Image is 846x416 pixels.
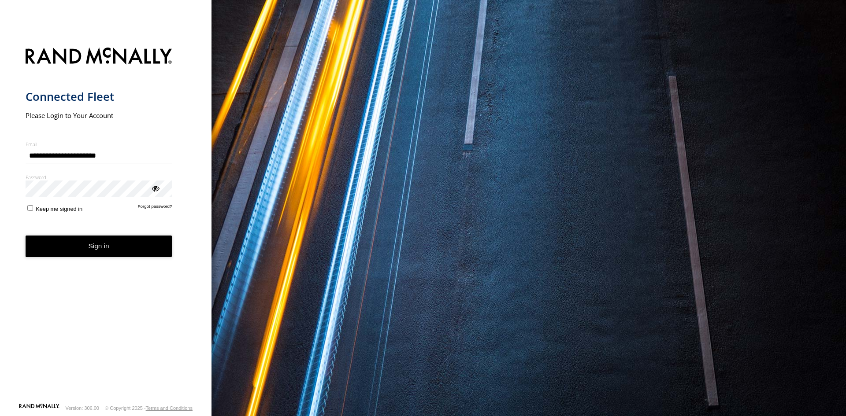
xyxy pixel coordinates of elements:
img: Rand McNally [26,46,172,68]
label: Email [26,141,172,147]
form: main [26,42,186,403]
button: Sign in [26,236,172,257]
a: Terms and Conditions [146,405,193,411]
div: © Copyright 2025 - [105,405,193,411]
a: Forgot password? [138,204,172,212]
span: Keep me signed in [36,206,82,212]
h1: Connected Fleet [26,89,172,104]
div: Version: 306.00 [66,405,99,411]
input: Keep me signed in [27,205,33,211]
label: Password [26,174,172,180]
div: ViewPassword [151,184,160,192]
a: Visit our Website [19,404,59,412]
h2: Please Login to Your Account [26,111,172,120]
